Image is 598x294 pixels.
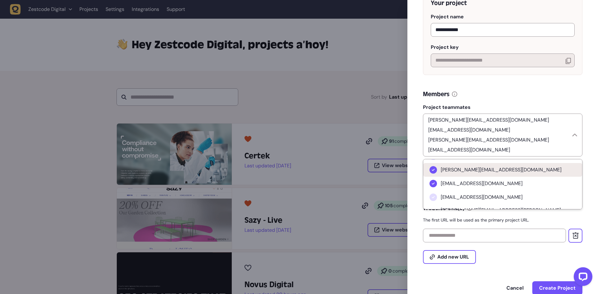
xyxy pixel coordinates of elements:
[431,14,575,20] label: Project name
[539,285,576,291] span: Create Project
[423,250,476,264] button: Add new URL
[441,194,523,200] span: [EMAIL_ADDRESS][DOMAIN_NAME]
[423,104,582,110] label: Project teammates
[431,44,459,50] span: Project key
[441,180,523,187] span: [EMAIL_ADDRESS][DOMAIN_NAME]
[426,126,513,134] p: [EMAIL_ADDRESS][DOMAIN_NAME]
[426,136,552,144] p: [PERSON_NAME][EMAIL_ADDRESS][DOMAIN_NAME]
[437,254,469,259] span: Add new URL
[441,207,576,220] span: [PERSON_NAME][EMAIL_ADDRESS][PERSON_NAME][DOMAIN_NAME]
[426,116,552,124] p: [PERSON_NAME][EMAIL_ADDRESS][DOMAIN_NAME]
[423,217,582,223] p: The first URL will be used as the primary project URL.
[506,285,524,291] span: Cancel
[426,146,513,154] p: [EMAIL_ADDRESS][DOMAIN_NAME]
[441,167,562,173] span: [PERSON_NAME][EMAIL_ADDRESS][DOMAIN_NAME]
[569,265,595,291] iframe: LiveChat chat widget
[423,90,449,99] h5: Members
